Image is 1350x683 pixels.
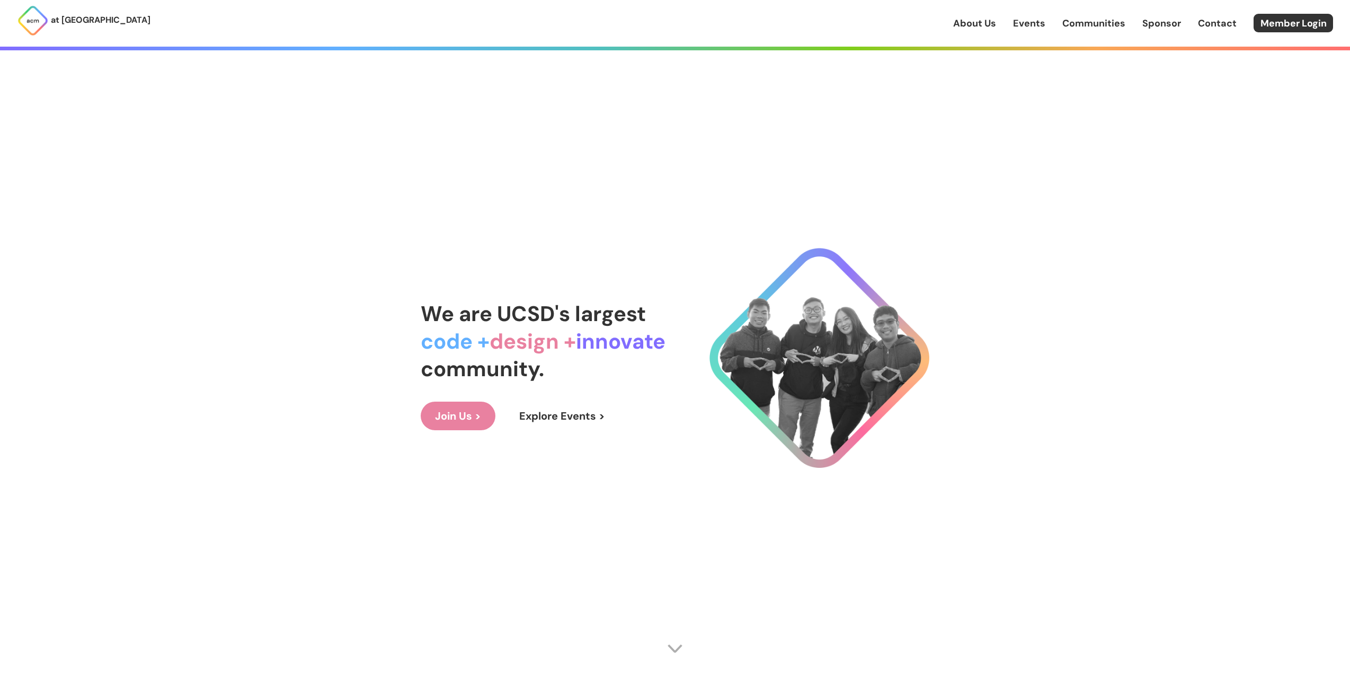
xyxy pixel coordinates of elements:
a: Member Login [1254,14,1333,32]
a: About Us [953,16,996,30]
p: at [GEOGRAPHIC_DATA] [51,13,150,27]
img: ACM Logo [17,5,49,37]
a: Sponsor [1142,16,1181,30]
a: Events [1013,16,1045,30]
span: code + [421,327,490,355]
a: Communities [1062,16,1125,30]
a: Join Us > [421,402,495,430]
span: design + [490,327,576,355]
span: We are UCSD's largest [421,300,646,327]
img: Cool Logo [709,248,929,468]
a: at [GEOGRAPHIC_DATA] [17,5,150,37]
span: community. [421,355,544,383]
a: Explore Events > [505,402,619,430]
a: Contact [1198,16,1237,30]
img: Scroll Arrow [667,641,683,657]
span: innovate [576,327,665,355]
